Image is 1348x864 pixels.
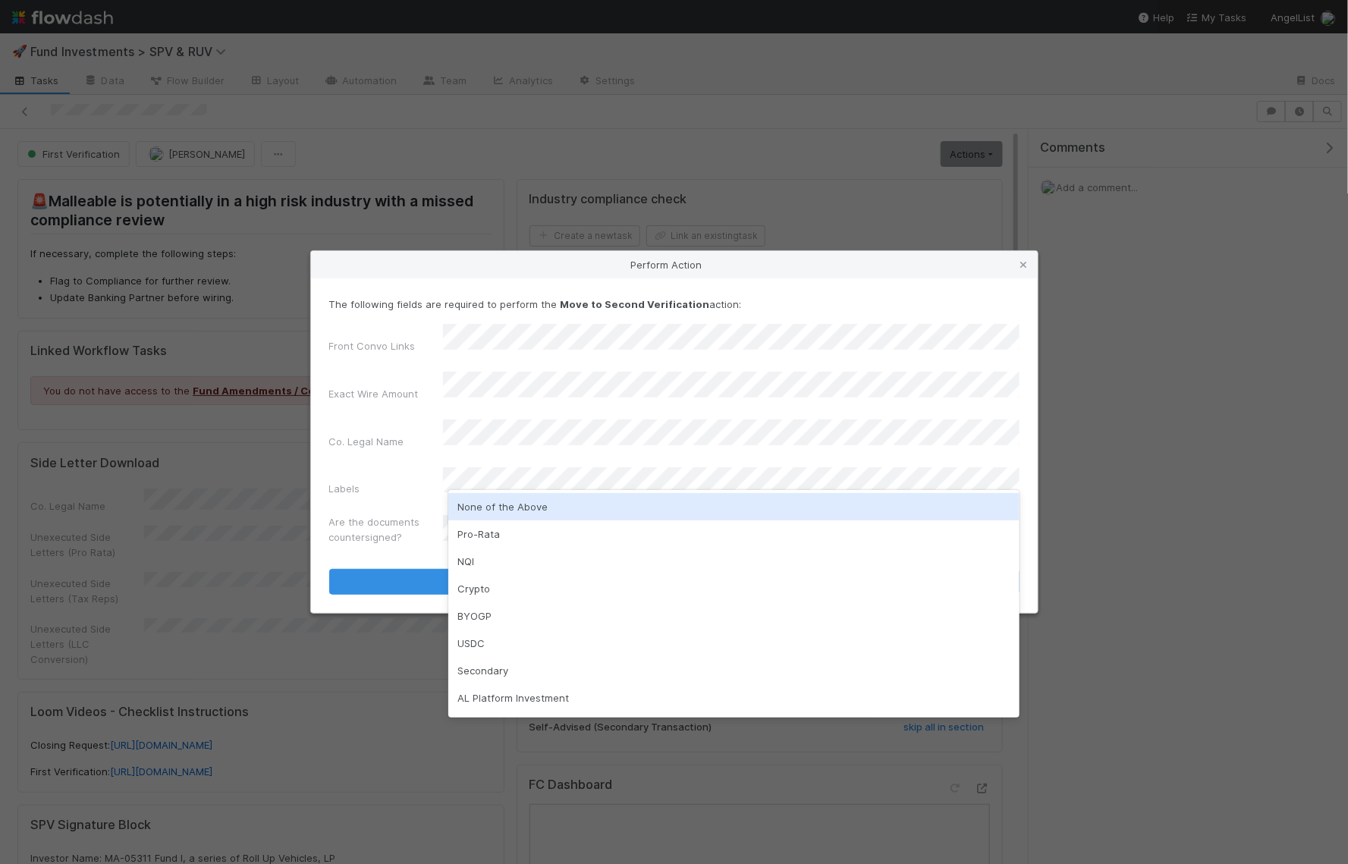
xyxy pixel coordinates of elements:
label: Exact Wire Amount [329,386,419,401]
div: BYOGP [448,602,1020,630]
p: The following fields are required to perform the action: [329,297,1020,312]
div: LLC/LP Investment [448,712,1020,739]
div: Crypto [448,575,1020,602]
div: AL Platform Investment [448,684,1020,712]
div: None of the Above [448,493,1020,520]
div: Perform Action [311,251,1038,278]
div: NQI [448,548,1020,575]
strong: Move to Second Verification [561,298,710,310]
div: Secondary [448,657,1020,684]
div: Pro-Rata [448,520,1020,548]
label: Labels [329,481,360,496]
button: Move to Second Verification [329,569,1020,595]
label: Front Convo Links [329,338,416,353]
div: USDC [448,630,1020,657]
label: Co. Legal Name [329,434,404,449]
label: Are the documents countersigned? [329,514,443,545]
